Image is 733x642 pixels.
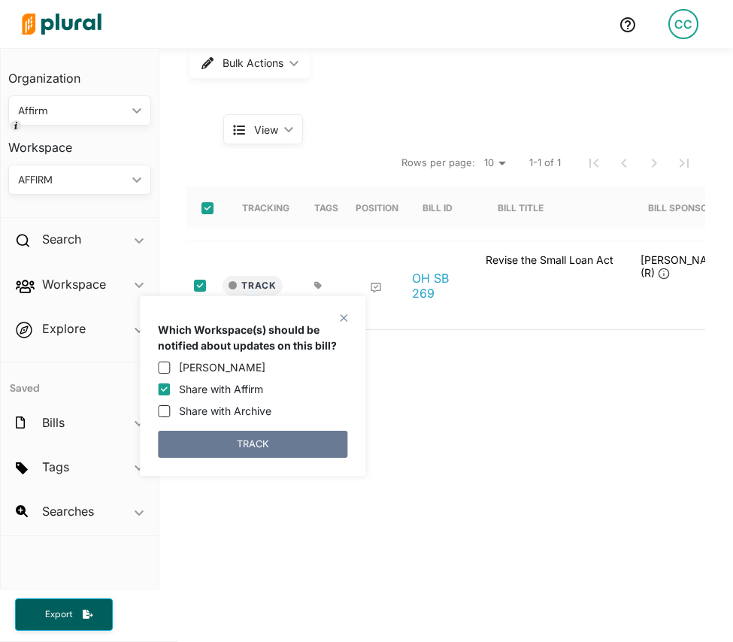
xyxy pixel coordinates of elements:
span: 1-1 of 1 [529,156,561,171]
h3: Organization [8,56,151,89]
button: Next Page [639,148,669,178]
div: Bill Sponsors [648,202,719,213]
button: Export [15,598,113,631]
span: Bulk Actions [223,58,283,68]
h2: Explore [42,320,86,337]
div: Bill Title [498,186,557,229]
div: Bill Sponsors [648,186,719,229]
iframe: Intercom live chat [682,591,718,627]
input: select-all-rows [201,202,214,214]
div: Bill ID [423,186,466,229]
span: [PERSON_NAME] (R) [641,253,727,279]
div: Bill Title [498,202,544,213]
div: Tags [314,186,338,229]
h2: Bills [42,414,65,431]
div: Affirm [18,103,126,119]
div: Position [356,202,398,213]
button: Bulk Actions [189,48,310,78]
div: Revise the Small Loan Act [478,253,629,317]
div: CC [668,9,698,39]
button: Track [223,276,283,295]
button: Last Page [669,148,699,178]
button: First Page [579,148,609,178]
h2: Search [42,231,81,247]
div: Add Position Statement [370,282,382,294]
div: Bill ID [423,202,453,213]
button: TRACK [158,431,347,458]
label: Share with Affirm [179,381,263,397]
button: Previous Page [609,148,639,178]
a: CC [656,3,710,45]
input: select-row-state-oh-136-sb269 [194,280,206,292]
div: Tooltip anchor [9,119,23,132]
h4: Saved [1,362,159,399]
div: AFFIRM [18,172,126,188]
label: Share with Archive [179,403,271,419]
span: Rows per page: [401,156,475,171]
div: Tracking [242,202,289,213]
a: OH SB 269 [412,271,469,301]
h2: Workspace [42,276,106,292]
p: Which Workspace(s) should be notified about updates on this bill? [158,322,347,353]
label: [PERSON_NAME] [179,359,265,375]
h2: Tags [42,459,69,475]
span: Export [35,608,83,621]
h3: Workspace [8,126,151,159]
div: Tags [314,202,338,213]
span: View [254,122,278,138]
div: Tracking [242,186,289,229]
div: Position [356,186,398,229]
h2: Searches [42,503,94,519]
div: Add tags [314,281,323,290]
